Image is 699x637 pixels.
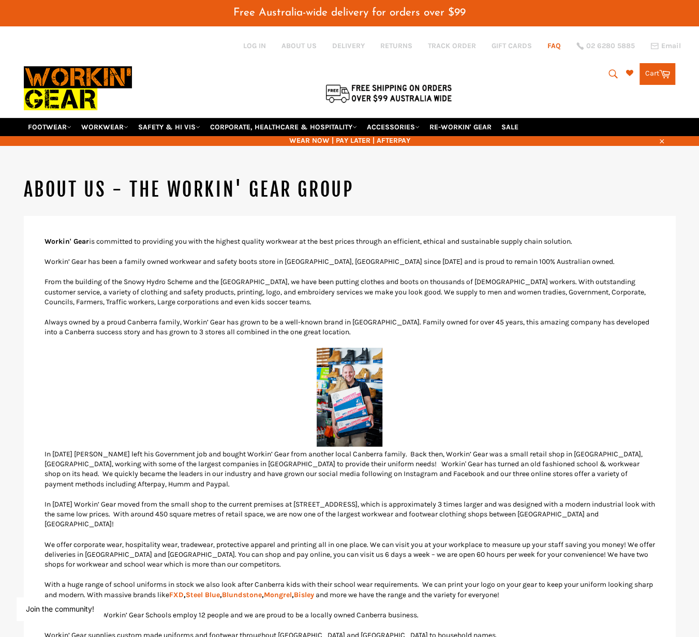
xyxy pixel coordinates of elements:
[77,118,132,136] a: WORKWEAR
[492,41,532,51] a: GIFT CARDS
[324,82,453,104] img: Flat $9.95 shipping Australia wide
[425,118,496,136] a: RE-WORKIN' GEAR
[639,63,675,85] a: Cart
[26,604,94,613] button: Join the community!
[134,118,204,136] a: SAFETY & HI VIS
[44,540,655,570] p: We offer corporate wear, hospitality wear, tradewear, protective apparel and printing all in one ...
[332,41,365,51] a: DELIVERY
[576,42,635,50] a: 02 6280 5885
[650,42,681,50] a: Email
[586,42,635,50] span: 02 6280 5885
[24,177,676,203] h1: ABOUT US - The Workin' Gear Group
[186,590,220,599] a: Steel Blue
[380,41,412,51] a: RETURNS
[243,41,266,50] a: Log in
[44,499,655,529] p: In [DATE] Workin’ Gear moved from the small shop to the current premises at [STREET_ADDRESS], whi...
[44,449,655,489] p: In [DATE] [PERSON_NAME] left his Government job and bought Workin’ Gear from another local Canber...
[264,590,292,599] a: Mongrel
[363,118,424,136] a: ACCESSORIES
[44,237,89,246] strong: Workin' Gear
[44,257,655,266] p: Workin’ Gear has been a family owned workwear and safety boots store in [GEOGRAPHIC_DATA], [GEOGR...
[206,118,361,136] a: CORPORATE, HEALTHCARE & HOSPITALITY
[24,59,132,117] img: Workin Gear leaders in Workwear, Safety Boots, PPE, Uniforms. Australia's No.1 in Workwear
[169,590,184,599] a: FXD
[222,590,262,599] a: Blundstone
[428,41,476,51] a: TRACK ORDER
[44,236,655,246] p: is committed to providing you with the highest quality workwear at the best prices through an eff...
[661,42,681,50] span: Email
[547,41,561,51] a: FAQ
[233,7,466,18] span: Free Australia-wide delivery for orders over $99
[294,590,314,599] a: Bisley
[44,317,655,337] p: Always owned by a proud Canberra family, Workin’ Gear has grown to be a well-known brand in [GEOG...
[44,277,655,307] p: From the building of the Snowy Hydro Scheme and the [GEOGRAPHIC_DATA], we have been putting cloth...
[24,136,676,145] span: WEAR NOW | PAY LATER | AFTERPAY
[24,118,76,136] a: FOOTWEAR
[497,118,523,136] a: SALE
[169,590,314,599] strong: , , , ,
[281,41,317,51] a: ABOUT US
[44,610,655,620] p: Workin’ Gear and Workin’ Gear Schools employ 12 people and we are proud to be a locally owned Can...
[44,580,655,600] p: With a huge range of school uniforms in stock we also look after Canberra kids with their school ...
